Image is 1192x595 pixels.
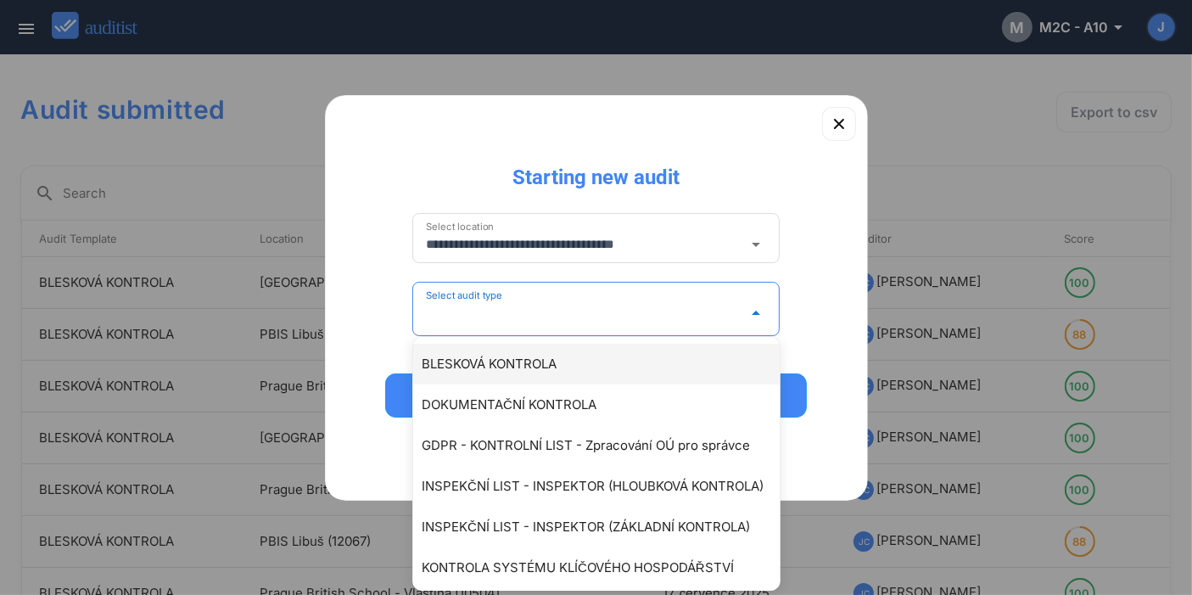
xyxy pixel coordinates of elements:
[746,303,766,323] i: arrow_drop_down
[426,231,743,258] input: Select location
[407,385,786,406] div: Start Audit
[422,354,788,374] div: BLESKOVÁ KONTROLA
[746,234,766,255] i: arrow_drop_down
[422,395,788,415] div: DOKUMENTAČNÍ KONTROLA
[385,373,808,418] button: Start Audit
[422,435,788,456] div: GDPR - KONTROLNÍ LIST - Zpracování OÚ pro správce
[422,558,788,578] div: KONTROLA SYSTÉMU KLÍČOVÉHO HOSPODÁŘSTVÍ
[426,300,743,327] input: Select audit type
[422,476,788,497] div: INSPEKČNÍ LIST - INSPEKTOR (HLOUBKOVÁ KONTROLA)
[499,150,693,191] div: Starting new audit
[422,517,788,537] div: INSPEKČNÍ LIST - INSPEKTOR (ZÁKLADNÍ KONTROLA)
